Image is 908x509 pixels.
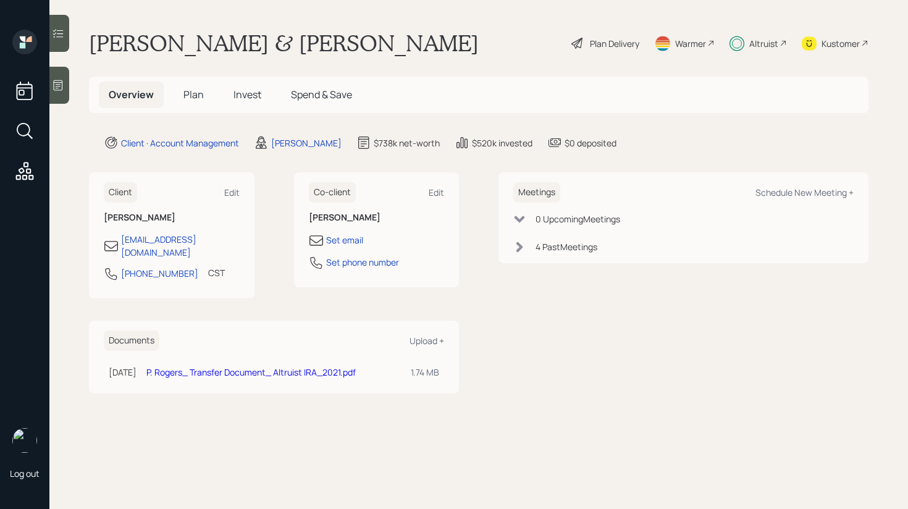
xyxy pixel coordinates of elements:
div: $520k invested [472,137,532,149]
h6: Meetings [513,182,560,203]
h6: Client [104,182,137,203]
div: [PERSON_NAME] [271,137,342,149]
div: 4 Past Meeting s [536,240,597,253]
div: Client · Account Management [121,137,239,149]
h6: Co-client [309,182,356,203]
img: retirable_logo.png [12,428,37,453]
h6: [PERSON_NAME] [309,212,445,223]
div: Plan Delivery [590,37,639,50]
div: CST [208,266,225,279]
div: [PHONE_NUMBER] [121,267,198,280]
h1: [PERSON_NAME] & [PERSON_NAME] [89,30,479,57]
div: Kustomer [822,37,860,50]
div: $0 deposited [565,137,616,149]
div: Schedule New Meeting + [755,187,854,198]
a: P. Rogers_ Transfer Document_ Altruist IRA_2021.pdf [146,366,356,378]
span: Spend & Save [291,88,352,101]
span: Plan [183,88,204,101]
h6: [PERSON_NAME] [104,212,240,223]
div: Set email [326,233,363,246]
div: 1.74 MB [411,366,439,379]
div: [DATE] [109,366,137,379]
div: Warmer [675,37,706,50]
div: $738k net-worth [374,137,440,149]
div: Log out [10,468,40,479]
div: Set phone number [326,256,399,269]
div: Upload + [410,335,444,347]
div: 0 Upcoming Meeting s [536,212,620,225]
div: [EMAIL_ADDRESS][DOMAIN_NAME] [121,233,240,259]
span: Overview [109,88,154,101]
div: Edit [429,187,444,198]
span: Invest [233,88,261,101]
div: Edit [224,187,240,198]
div: Altruist [749,37,778,50]
h6: Documents [104,330,159,351]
